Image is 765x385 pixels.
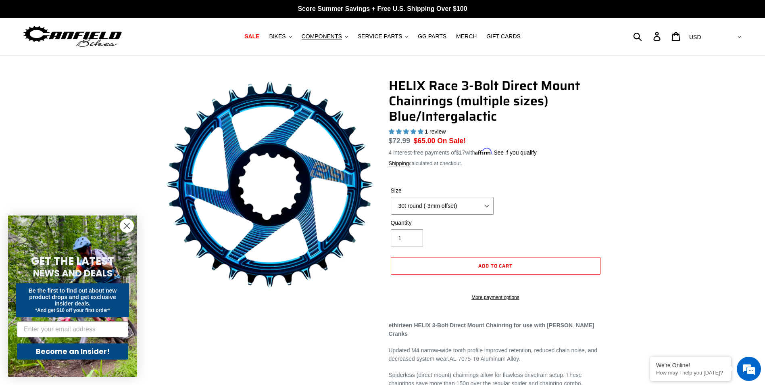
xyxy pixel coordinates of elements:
span: Be the first to find out about new product drops and get exclusive insider deals. [29,287,117,307]
button: Close dialog [120,219,134,233]
span: NEWS AND DEALS [33,267,113,280]
a: GG PARTS [414,31,450,42]
a: MERCH [452,31,481,42]
button: SERVICE PARTS [354,31,412,42]
span: GG PARTS [418,33,446,40]
span: Add to cart [478,262,513,270]
img: Canfield Bikes [22,24,123,49]
label: Quantity [391,219,494,227]
span: $17 [456,149,465,156]
span: COMPONENTS [302,33,342,40]
p: How may I help you today? [656,370,725,376]
span: 1 review [425,128,446,135]
span: BIKES [269,33,286,40]
s: $72.99 [389,137,411,145]
span: SALE [244,33,259,40]
button: Become an Insider! [17,343,128,360]
span: Updated M4 narrow-wide tooth profile improved retention, reduced chain noise, and decreased syste... [389,347,598,362]
button: Add to cart [391,257,600,275]
a: More payment options [391,294,600,301]
h1: HELIX Race 3-Bolt Direct Mount Chainrings (multiple sizes) Blue/Intergalactic [389,78,602,124]
span: GET THE LATEST [31,254,114,268]
span: SERVICE PARTS [358,33,402,40]
span: $65.00 [414,137,436,145]
label: Size [391,186,494,195]
span: *And get $10 off your first order* [35,308,110,313]
input: Search [638,27,658,45]
input: Enter your email address [17,321,128,337]
a: See if you qualify - Learn more about Affirm Financing (opens in modal) [494,149,537,156]
a: SALE [240,31,263,42]
span: GIFT CARDS [486,33,521,40]
button: BIKES [265,31,296,42]
a: Shipping [389,160,409,167]
div: We're Online! [656,362,725,368]
div: calculated at checkout. [389,159,602,167]
span: Affirm [475,148,492,155]
button: COMPONENTS [298,31,352,42]
span: 5.00 stars [389,128,425,135]
a: GIFT CARDS [482,31,525,42]
span: MERCH [456,33,477,40]
span: On Sale! [437,136,466,146]
p: 4 interest-free payments of with . [389,146,537,157]
strong: ethirteen HELIX 3-Bolt Direct Mount Chainring for use with [PERSON_NAME] Cranks [389,322,594,337]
